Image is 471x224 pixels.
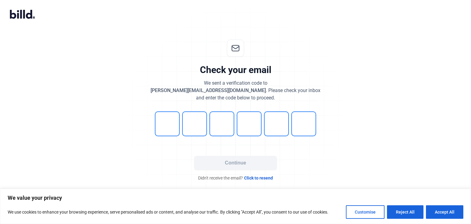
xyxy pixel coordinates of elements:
[144,175,327,181] div: Didn't receive the email?
[8,194,463,202] p: We value your privacy
[387,205,423,219] button: Reject All
[200,64,271,76] div: Check your email
[346,205,385,219] button: Customise
[426,205,463,219] button: Accept All
[194,156,277,170] button: Continue
[244,175,273,181] span: Click to resend
[151,79,320,102] div: We sent a verification code to . Please check your inbox and enter the code below to proceed.
[8,208,328,216] p: We use cookies to enhance your browsing experience, serve personalised ads or content, and analys...
[151,87,266,93] span: [PERSON_NAME][EMAIL_ADDRESS][DOMAIN_NAME]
